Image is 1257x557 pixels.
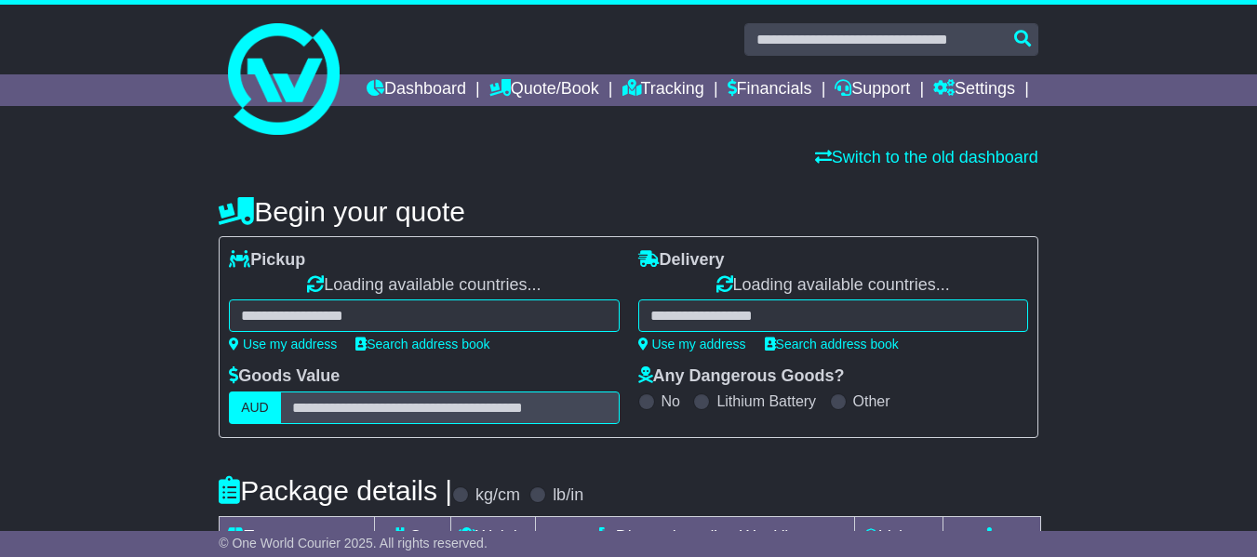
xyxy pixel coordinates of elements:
div: Loading available countries... [638,275,1028,296]
a: Financials [728,74,812,106]
a: Search address book [355,337,489,351]
a: Switch to the old dashboard [815,148,1038,166]
a: Settings [933,74,1015,106]
a: Quote/Book [489,74,599,106]
label: Any Dangerous Goods? [638,366,845,387]
label: Goods Value [229,366,340,387]
h4: Begin your quote [219,196,1038,227]
a: Support [835,74,910,106]
div: Loading available countries... [229,275,619,296]
label: No [662,392,680,410]
td: Type [220,516,375,557]
h4: Package details | [219,475,452,506]
label: Pickup [229,250,305,271]
label: Other [853,392,890,410]
a: Use my address [638,337,746,351]
a: Search address book [765,337,899,351]
span: © One World Courier 2025. All rights reserved. [219,536,488,550]
label: Lithium Battery [716,392,816,410]
td: Qty [375,516,451,557]
label: kg/cm [475,485,520,506]
label: lb/in [553,485,583,506]
label: AUD [229,391,281,424]
label: Delivery [638,250,725,271]
a: Tracking [622,74,704,106]
td: Dimensions (L x W x H) [535,516,854,557]
a: Use my address [229,337,337,351]
a: Dashboard [367,74,466,106]
td: Weight [451,516,536,557]
td: Volume [854,516,943,557]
